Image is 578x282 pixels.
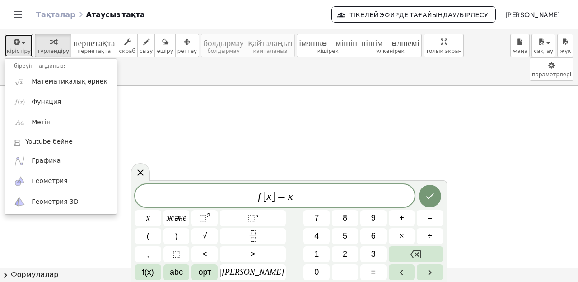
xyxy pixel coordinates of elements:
[207,212,210,219] font: 2
[417,264,443,280] button: Оң жақ көрсеткі
[220,246,286,262] button: -дан үлкен
[360,264,387,280] button: Тең
[220,210,286,226] button: Жоғарғы сызба
[275,191,288,202] span: =
[14,155,25,167] img: ggb-graphing.svg
[220,268,222,277] font: |
[371,213,376,222] font: 9
[284,268,286,277] font: |
[371,249,376,258] font: 3
[5,71,117,92] a: Математикалық өрнек
[389,264,415,280] button: Сол жақ көрсеткі
[5,133,117,151] a: Youtube бейне
[163,246,190,262] button: Толтырғыш
[332,210,358,226] button: 8
[389,246,443,262] button: Backspace
[172,249,180,258] font: ⬚
[343,231,347,240] font: 5
[314,268,319,277] font: 0
[135,210,161,226] button: x
[32,198,79,205] font: Геометрия 3D
[417,228,443,244] button: Бөлу
[191,264,218,280] button: Грек алфавиті
[5,113,117,133] a: Мәтін
[251,249,256,258] font: >
[14,196,25,207] img: ggb-3d.svg
[428,231,432,240] font: ÷
[360,246,387,262] button: 3
[332,228,358,244] button: 5
[271,191,275,202] span: ]
[198,268,211,277] font: орт
[163,210,190,226] button: және
[419,185,441,207] button: Дайын
[202,231,207,240] font: √
[267,190,272,202] var: x
[303,210,330,226] button: 7
[5,192,117,212] a: Геометрия 3D
[360,228,387,244] button: 6
[247,213,255,222] font: ⬚
[389,228,415,244] button: Уақыт
[32,177,67,184] font: Геометрия
[428,213,432,222] font: –
[371,231,376,240] font: 6
[32,118,51,126] font: Мәтін
[14,96,25,108] img: f_x.png
[263,191,267,202] span: [
[5,171,117,192] a: Геометрия
[199,213,207,222] font: ⬚
[175,231,178,240] font: )
[14,63,65,69] font: біреуін таңдаңыз:
[399,231,404,240] font: ×
[163,264,190,280] button: Әліпби
[147,231,149,240] font: (
[360,210,387,226] button: 9
[417,210,443,226] button: Минус
[389,210,415,226] button: Плюс
[14,76,25,87] img: sqrt_x.png
[314,249,319,258] font: 1
[399,213,404,222] font: +
[14,176,25,187] img: ggb-geometry.svg
[191,210,218,226] button: Шаршы
[202,249,207,258] font: <
[303,246,330,262] button: 1
[371,268,376,277] font: =
[258,190,261,202] var: f
[5,151,117,171] a: Графика
[25,138,73,145] font: Youtube бейне
[142,268,154,277] font: f(x)
[135,228,161,244] button: (
[32,98,61,105] font: Функция
[222,268,284,277] font: [PERSON_NAME]
[332,246,358,262] button: 2
[303,264,330,280] button: 0
[135,264,161,280] button: Функциялар
[288,190,293,202] var: x
[220,228,286,244] button: Бөлшек
[343,213,347,222] font: 8
[32,78,107,85] font: Математикалық өрнек
[332,264,358,280] button: .
[191,246,218,262] button: Азырақ
[344,268,346,277] font: .
[314,231,319,240] font: 4
[147,249,149,258] font: ,
[220,264,286,280] button: Абсолютті мән
[135,246,161,262] button: ,
[14,117,25,128] img: Aa.png
[255,212,258,219] font: n
[146,213,150,222] font: x
[343,249,347,258] font: 2
[303,228,330,244] button: 4
[170,268,183,277] font: abc
[32,157,61,164] font: Графика
[314,213,319,222] font: 7
[5,92,117,112] a: Функция
[166,213,186,222] font: және
[191,228,218,244] button: Шаршы түбір
[163,228,190,244] button: )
